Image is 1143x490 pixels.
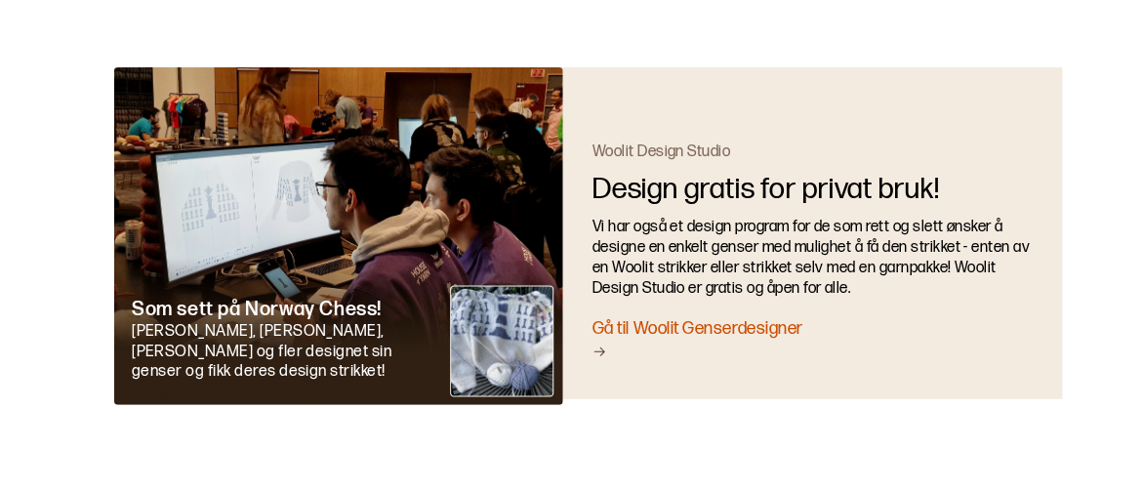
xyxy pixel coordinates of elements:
div: Design gratis for privat bruk ! [592,171,1034,209]
div: [PERSON_NAME], [PERSON_NAME], [PERSON_NAME] og fler designet sin genser og fikk deres design stri... [132,322,429,383]
div: Som sett på Norway Chess ! [132,297,429,322]
img: Illustrasjon av Woolit Design Studio Pro [114,67,563,405]
div: Woolit Design Studio [592,143,1034,163]
a: Gå til Woolit Genserdesigner [592,317,1034,363]
div: Vi har også et design program for de som rett og slett ønsker å designe en enkelt genser med muli... [592,218,1034,299]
